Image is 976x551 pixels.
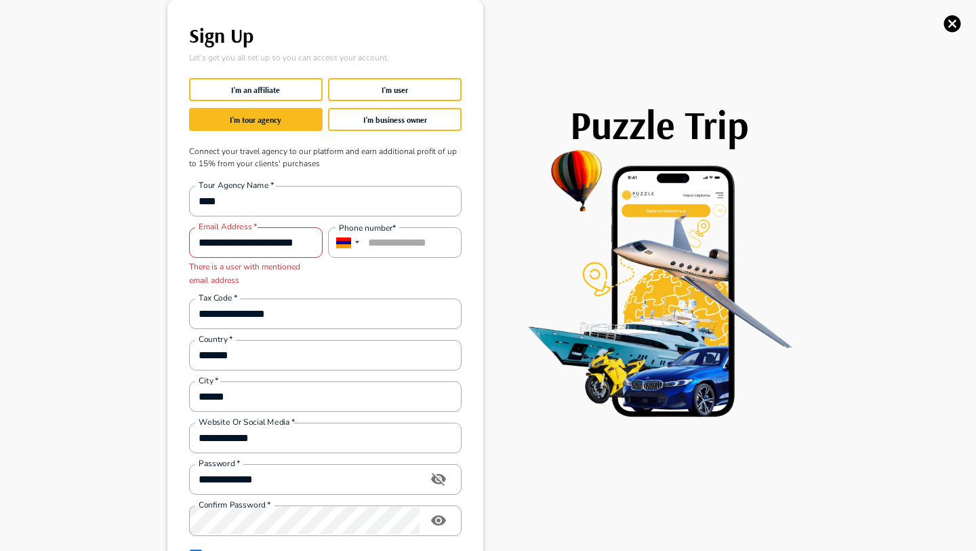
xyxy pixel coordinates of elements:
[189,52,462,64] p: Let’s get you all set up so you can access your account.
[328,227,363,258] div: Armenia: + 374
[335,223,399,233] div: Phone number*
[199,499,271,511] label: Confirm Password
[425,465,452,493] button: toggle password visibility
[189,78,323,101] button: I'm an affiliate
[189,134,462,180] p: Connect your travel agency to our platform and earn additional profit of up to 15% from your clie...
[199,417,295,428] label: Website or social media
[199,180,274,191] label: Tour Agency Name
[510,102,809,148] h1: Puzzle Trip
[189,19,462,52] h6: Sign Up
[189,261,313,288] p: There is a user with mentioned email address
[199,458,240,470] label: Password
[199,375,218,387] label: City
[425,507,452,534] button: toggle password visibility
[199,334,232,345] label: Country
[510,148,809,419] img: PuzzleTrip
[328,78,462,101] button: I'm user
[328,108,462,131] button: I'm business owner
[189,108,323,131] button: I'm tour agency
[199,292,237,304] label: Tax Code
[199,221,257,233] label: Email address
